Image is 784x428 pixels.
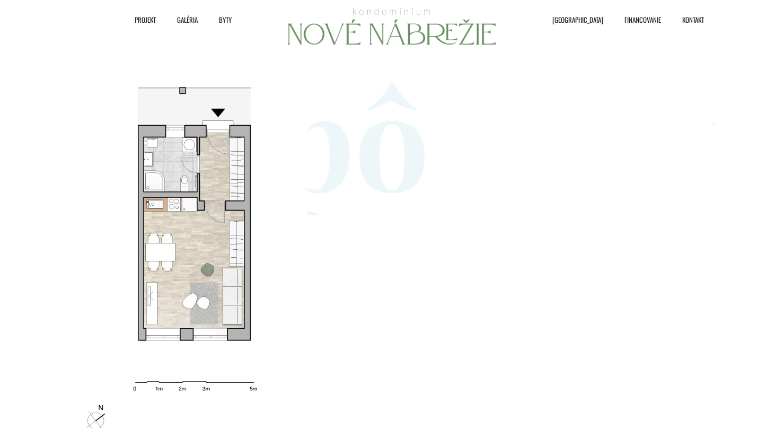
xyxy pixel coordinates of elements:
a: Kontakt [666,12,709,28]
span: Kontakt [682,12,704,28]
a: Projekt [119,12,161,28]
a: Galéria [161,12,203,28]
span: Byty [219,12,232,28]
span: Financovanie [624,12,661,28]
span: Projekt [135,12,156,28]
a: [GEOGRAPHIC_DATA] [536,12,609,28]
span: [GEOGRAPHIC_DATA] [552,12,603,28]
span: Galéria [177,12,198,28]
a: Byty [203,12,237,28]
span: p [275,57,355,216]
a: Financovanie [609,12,666,28]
